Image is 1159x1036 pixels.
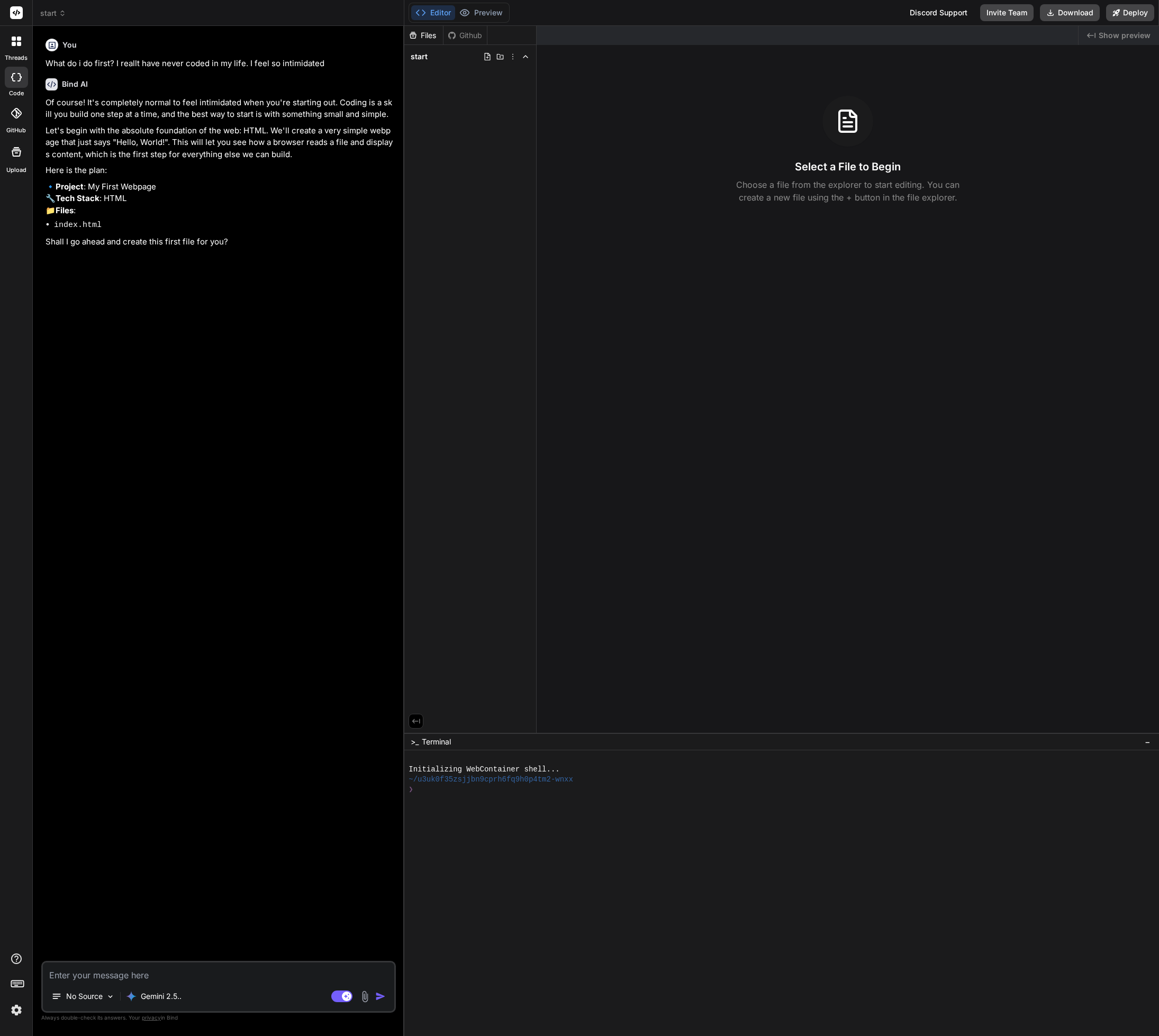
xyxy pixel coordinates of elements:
div: Github [443,30,487,41]
strong: Tech Stack [56,193,99,203]
button: Preview [455,5,507,20]
button: Deploy [1106,4,1154,21]
p: Of course! It's completely normal to feel intimidated when you're starting out. Coding is a skill... [46,97,394,121]
img: settings [7,1001,25,1019]
label: code [9,89,24,98]
span: Terminal [422,737,451,747]
span: ❯ [409,785,414,795]
span: start [40,8,66,19]
p: What do i do first? I reallt have never coded in my life. I feel so intimidated [46,58,394,70]
button: Download [1040,4,1100,21]
p: Shall I go ahead and create this first file for you? [46,236,394,248]
h6: Bind AI [62,79,88,89]
p: Choose a file from the explorer to start editing. You can create a new file using the + button in... [729,178,966,204]
label: Upload [6,166,26,175]
code: index.html [54,221,102,230]
span: Show preview [1099,30,1151,41]
button: − [1143,733,1153,750]
p: Here is the plan: [46,165,394,177]
span: start [411,51,428,62]
span: Initializing WebContainer shell... [409,765,559,775]
strong: Project [56,181,84,192]
p: No Source [66,991,103,1002]
img: icon [375,991,386,1002]
button: Editor [411,5,455,20]
button: Invite Team [980,4,1034,21]
p: Let's begin with the absolute foundation of the web: HTML. We'll create a very simple webpage tha... [46,125,394,161]
span: >_ [411,737,419,747]
label: threads [5,53,28,62]
strong: Files [56,205,74,215]
div: Files [404,30,443,41]
span: − [1145,737,1151,747]
p: 🔹 : My First Webpage 🔧 : HTML 📁 : [46,181,394,217]
h3: Select a File to Begin [795,159,901,174]
p: Always double-check its answers. Your in Bind [41,1013,396,1023]
span: privacy [142,1014,161,1021]
label: GitHub [6,126,26,135]
img: Pick Models [106,992,115,1001]
p: Gemini 2.5.. [141,991,182,1002]
h6: You [62,40,77,50]
img: Gemini 2.5 Pro [126,991,137,1002]
img: attachment [359,990,371,1003]
span: ~/u3uk0f35zsjjbn9cprh6fq9h0p4tm2-wnxx [409,775,573,785]
div: Discord Support [903,4,974,21]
